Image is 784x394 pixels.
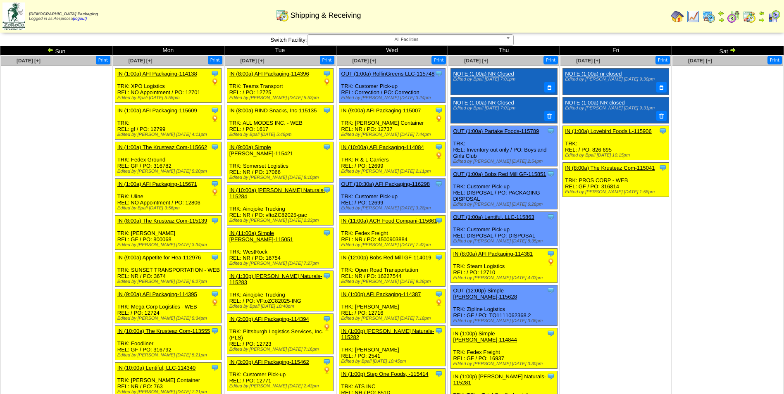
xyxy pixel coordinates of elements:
[565,71,622,77] a: NOTE (1:00a) nr closed
[341,279,445,284] div: Edited by [PERSON_NAME] [DATE] 9:28pm
[227,357,333,391] div: TRK: Customer Pick-up REL: / PO: 12771
[435,106,443,114] img: Tooltip
[117,132,221,137] div: Edited by [PERSON_NAME] [DATE] 4:11pm
[341,71,435,77] a: OUT (1:00a) RollinGreens LLC-115748
[672,46,784,55] td: Sat
[117,254,201,261] a: IN (9:00a) Appetite for Hea-112976
[211,253,219,261] img: Tooltip
[341,316,445,321] div: Edited by [PERSON_NAME] [DATE] 7:18pm
[453,106,553,111] div: Edited by Bpali [DATE] 7:01pm
[758,10,765,17] img: arrowleft.gif
[453,361,557,366] div: Edited by [PERSON_NAME] [DATE] 3:30pm
[565,106,665,111] div: Edited by [PERSON_NAME] [DATE] 9:31pm
[341,218,437,224] a: IN (11:00a) ACH Food Compani-115661
[339,105,445,140] div: TRK: [PERSON_NAME] Container REL: NR / PO: 12737
[453,214,534,220] a: OUT (1:00a) Lentiful, LLC-115863
[547,213,555,221] img: Tooltip
[729,47,736,53] img: arrowright.gif
[339,69,445,103] div: TRK: Customer Pick-up REL: Correction / PO: Correction
[671,10,684,23] img: home.gif
[29,12,98,17] span: [DEMOGRAPHIC_DATA] Packaging
[341,107,421,114] a: IN (9:00a) AFI Packaging-115007
[560,46,672,55] td: Fri
[339,179,445,213] div: TRK: Customer Pick-up REL: / PO: 12699
[435,327,443,335] img: Tooltip
[229,187,325,199] a: IN (10:00a) [PERSON_NAME] Naturals-115284
[435,298,443,306] img: PO
[323,366,331,374] img: PO
[451,249,557,283] div: TRK: Steam Logistics REL: / PO: 12710
[0,46,112,55] td: Sun
[115,69,221,103] div: TRK: XPO Logistics REL: NO Appointment / PO: 12701
[435,290,443,298] img: Tooltip
[767,56,782,64] button: Print
[211,180,219,188] img: Tooltip
[563,126,669,160] div: TRK: REL: / PO: 826 695
[341,169,445,174] div: Edited by [PERSON_NAME] [DATE] 2:11pm
[758,17,765,23] img: arrowright.gif
[323,272,331,280] img: Tooltip
[115,216,221,250] div: TRK: [PERSON_NAME] REL: GF / PO: 800068
[311,35,503,45] span: All Facilities
[453,128,539,134] a: OUT (1:00a) Partake Foods-115789
[341,254,431,261] a: IN (12:00p) Bobs Red Mill GF-114019
[659,127,667,135] img: Tooltip
[227,69,333,103] div: TRK: Teams Transport REL: / PO: 12725
[448,46,560,55] td: Thu
[323,229,331,237] img: Tooltip
[211,298,219,306] img: PO
[117,316,221,321] div: Edited by [PERSON_NAME] [DATE] 5:34pm
[229,132,333,137] div: Edited by Bpali [DATE] 5:46pm
[117,353,221,358] div: Edited by [PERSON_NAME] [DATE] 5:21pm
[718,17,724,23] img: arrowright.gif
[2,2,25,30] img: zoroco-logo-small.webp
[435,370,443,378] img: Tooltip
[323,78,331,86] img: PO
[211,106,219,114] img: Tooltip
[341,328,434,340] a: IN (1:00p) [PERSON_NAME] Naturals-115282
[227,185,333,225] div: TRK: Ainojoke Trucking REL: NR / PO: vftoZC82025-pac
[565,77,665,82] div: Edited by [PERSON_NAME] [DATE] 9:30pm
[227,228,333,268] div: TRK: WestRock REL: NR / PO: 16754
[112,46,224,55] td: Mon
[211,363,219,372] img: Tooltip
[17,58,41,64] a: [DATE] [+]
[339,252,445,287] div: TRK: Open Road Transportation REL: NR / PO: 16227544
[656,111,667,121] button: Delete Note
[229,347,333,352] div: Edited by [PERSON_NAME] [DATE] 7:16pm
[547,372,555,380] img: Tooltip
[565,165,655,171] a: IN (8:00a) The Krusteaz Com-115041
[129,58,153,64] a: [DATE] [+]
[453,171,546,177] a: OUT (1:00a) Bobs Red Mill GF-115851
[211,216,219,225] img: Tooltip
[435,151,443,159] img: PO
[339,216,445,250] div: TRK: Fedex Freight REL: NR / PO: 4500903884
[341,144,424,150] a: IN (10:00a) AFI Packaging-114084
[211,143,219,151] img: Tooltip
[115,142,221,176] div: TRK: Fedex Ground REL: GF / PO: 316782
[718,10,724,17] img: arrowleft.gif
[227,105,333,140] div: TRK: ALL MODES INC. - WEB REL: / PO: 1617
[323,106,331,114] img: Tooltip
[453,100,514,106] a: NOTE (1:00a) NR Closed
[547,258,555,266] img: PO
[743,10,756,23] img: calendarinout.gif
[115,326,221,360] div: TRK: Foodliner REL: GF / PO: 316792
[547,249,555,258] img: Tooltip
[453,275,557,280] div: Edited by [PERSON_NAME] [DATE] 4:03pm
[563,163,669,197] div: TRK: PROS CORP - WEB REL: GF / PO: 316814
[117,144,207,150] a: IN (1:00a) The Krusteaz Com-115662
[352,58,376,64] span: [DATE] [+]
[229,304,333,309] div: Edited by Bpali [DATE] 10:40pm
[435,143,443,151] img: Tooltip
[208,56,222,64] button: Print
[341,371,429,377] a: IN (1:00p) Step One Foods, -115414
[323,323,331,331] img: PO
[229,218,333,223] div: Edited by [PERSON_NAME] [DATE] 2:23pm
[547,127,555,135] img: Tooltip
[117,107,197,114] a: IN (1:00a) AFI Packaging-115609
[211,78,219,86] img: PO
[453,330,517,343] a: IN (1:00p) Simple [PERSON_NAME]-114844
[686,10,700,23] img: line_graph.gif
